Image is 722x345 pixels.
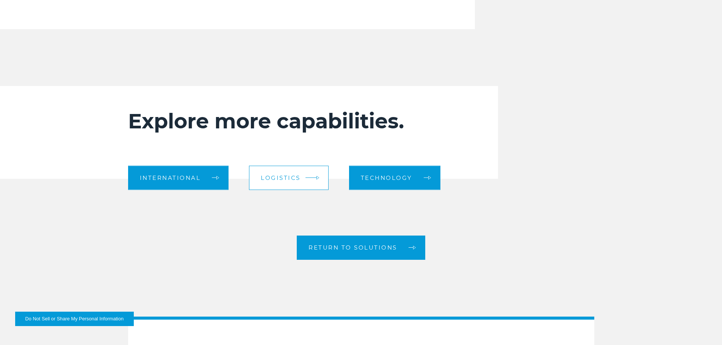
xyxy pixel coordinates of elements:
span: Logistics [261,175,301,181]
span: International [140,175,201,181]
a: Technology arrow arrow [349,165,440,190]
a: Logistics arrow arrow [249,165,329,190]
span: Technology [361,175,412,181]
span: Return to Solutions [309,245,397,250]
a: Return to Solutions arrow arrow [297,236,425,260]
button: Do Not Sell or Share My Personal Information [15,312,134,326]
a: International arrow arrow [128,165,229,190]
h2: Explore more capabilities. [128,109,453,134]
img: arrow [316,176,319,180]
